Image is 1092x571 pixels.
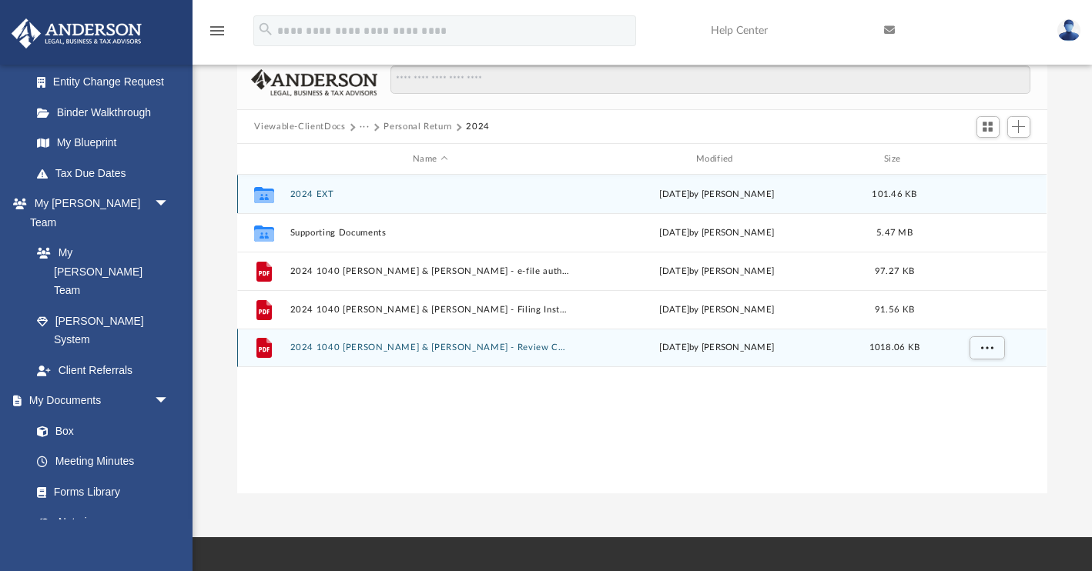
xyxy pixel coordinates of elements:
button: 2024 1040 [PERSON_NAME] & [PERSON_NAME] - e-file authorization - please sign.pdf [290,266,571,276]
span: 91.56 KB [875,306,914,314]
button: More options [970,336,1005,359]
i: menu [208,22,226,40]
a: Forms Library [22,476,177,507]
a: My Documentsarrow_drop_down [11,386,185,416]
button: 2024 [466,120,490,134]
span: 97.27 KB [875,267,914,275]
button: Add [1007,116,1030,138]
div: Modified [577,152,857,166]
a: Box [22,416,177,446]
span: [DATE] [660,267,690,275]
img: User Pic [1057,19,1080,42]
button: 2024 1040 [PERSON_NAME] & [PERSON_NAME] - Filing Instructions.pdf [290,305,571,315]
div: by [PERSON_NAME] [577,341,857,355]
span: [DATE] [660,306,690,314]
input: Search files and folders [390,65,1030,95]
a: Client Referrals [22,355,185,386]
a: menu [208,29,226,40]
div: [DATE] by [PERSON_NAME] [577,188,857,202]
span: 101.46 KB [873,190,917,199]
button: Switch to Grid View [976,116,1000,138]
a: My [PERSON_NAME] Team [22,238,177,306]
a: Notarize [22,507,185,538]
div: id [933,152,1040,166]
div: id [244,152,283,166]
a: Meeting Minutes [22,446,185,477]
a: [PERSON_NAME] System [22,306,185,355]
div: Name [290,152,570,166]
span: arrow_drop_down [154,189,185,220]
span: 5.47 MB [876,229,913,237]
img: Anderson Advisors Platinum Portal [7,18,146,48]
span: [DATE] [660,343,690,352]
a: Binder Walkthrough [22,97,193,128]
button: Supporting Documents [290,228,571,238]
i: search [257,21,274,38]
button: Viewable-ClientDocs [254,120,345,134]
div: Size [864,152,926,166]
a: My [PERSON_NAME] Teamarrow_drop_down [11,189,185,238]
button: Personal Return [384,120,452,134]
div: by [PERSON_NAME] [577,265,857,279]
a: My Blueprint [22,128,185,159]
button: ··· [360,120,370,134]
div: grid [237,175,1047,494]
span: arrow_drop_down [154,386,185,417]
a: Tax Due Dates [22,158,193,189]
button: 2024 1040 [PERSON_NAME] & [PERSON_NAME] - Review Copy.pdf [290,343,571,353]
div: by [PERSON_NAME] [577,303,857,317]
div: [DATE] by [PERSON_NAME] [577,226,857,240]
button: 2024 EXT [290,189,571,199]
a: Entity Change Request [22,67,193,98]
span: 1018.06 KB [869,343,920,352]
